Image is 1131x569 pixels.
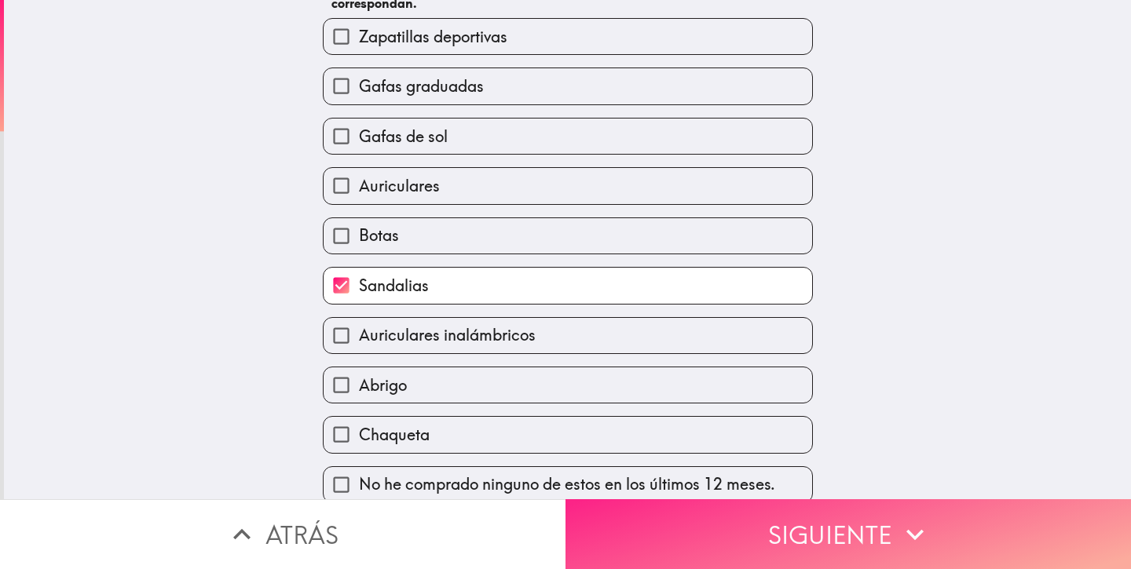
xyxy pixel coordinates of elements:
[359,424,430,446] span: Chaqueta
[324,168,812,203] button: Auriculares
[359,126,448,148] span: Gafas de sol
[359,26,507,48] span: Zapatillas deportivas
[324,218,812,253] button: Botas
[359,175,440,197] span: Auriculares
[324,68,812,104] button: Gafas graduadas
[324,467,812,502] button: No he comprado ninguno de estos en los últimos 12 meses.
[324,268,812,303] button: Sandalias
[324,119,812,154] button: Gafas de sol
[359,324,536,346] span: Auriculares inalámbricos
[324,19,812,54] button: Zapatillas deportivas
[359,275,429,297] span: Sandalias
[565,499,1131,569] button: Siguiente
[359,374,407,396] span: Abrigo
[359,473,775,495] span: No he comprado ninguno de estos en los últimos 12 meses.
[359,224,399,246] span: Botas
[359,75,484,97] span: Gafas graduadas
[324,318,812,353] button: Auriculares inalámbricos
[324,417,812,452] button: Chaqueta
[324,367,812,403] button: Abrigo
